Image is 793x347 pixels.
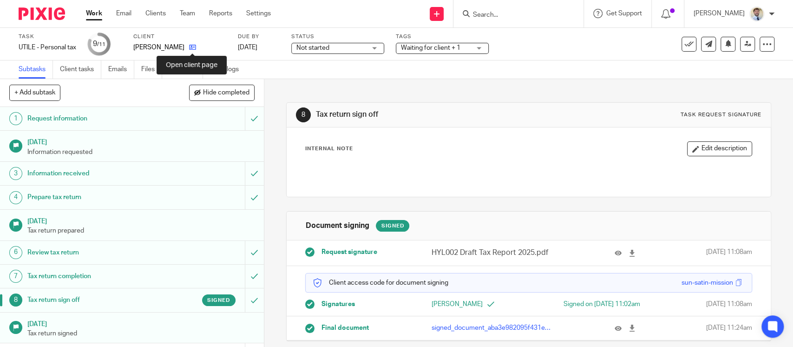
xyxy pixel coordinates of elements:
[209,9,232,18] a: Reports
[27,190,166,204] h1: Prepare tax return
[207,296,230,304] span: Signed
[141,60,162,79] a: Files
[169,60,203,79] a: Notes (0)
[203,89,249,97] span: Hide completed
[27,329,255,338] p: Tax return signed
[376,220,409,232] div: Signed
[401,45,460,51] span: Waiting for client + 1
[396,33,489,40] label: Tags
[706,323,752,333] span: [DATE] 11:24am
[321,247,377,257] span: Request signature
[238,33,280,40] label: Due by
[432,323,554,333] p: signed_document_aba3e982095f431e8c75aca01a036b33.pdf
[116,9,131,18] a: Email
[291,33,384,40] label: Status
[210,60,246,79] a: Audit logs
[432,300,529,309] p: [PERSON_NAME]
[27,112,166,126] h1: Request information
[694,9,745,18] p: [PERSON_NAME]
[19,33,76,40] label: Task
[749,7,764,21] img: 1693835698283.jfif
[27,147,255,157] p: Information requested
[27,317,255,329] h1: [DATE]
[9,85,60,100] button: + Add subtask
[682,278,733,287] div: sun-satin-mission
[246,9,271,18] a: Settings
[97,42,105,47] small: /11
[19,7,65,20] img: Pixie
[27,269,166,283] h1: Tax return completion
[19,60,53,79] a: Subtasks
[321,323,369,333] span: Final document
[706,247,752,258] span: [DATE] 11:08am
[9,191,22,204] div: 4
[27,226,255,235] p: Tax return prepared
[27,246,166,260] h1: Review tax return
[238,44,257,51] span: [DATE]
[432,247,554,258] p: HYL002 Draft Tax Report 2025.pdf
[133,33,226,40] label: Client
[93,39,105,49] div: 9
[86,9,102,18] a: Work
[108,60,134,79] a: Emails
[133,43,184,52] p: [PERSON_NAME]
[472,11,556,20] input: Search
[681,111,761,119] div: Task request signature
[543,300,640,309] div: Signed on [DATE] 11:02am
[27,135,255,147] h1: [DATE]
[9,270,22,283] div: 7
[606,10,642,17] span: Get Support
[313,278,448,287] p: Client access code for document signing
[296,45,329,51] span: Not started
[9,112,22,125] div: 1
[60,60,101,79] a: Client tasks
[296,107,311,122] div: 8
[27,167,166,180] h1: Information received
[706,300,752,309] span: [DATE] 11:08am
[321,300,355,309] span: Signatures
[305,145,353,153] p: Internal Note
[9,167,22,180] div: 3
[27,214,255,226] h1: [DATE]
[316,110,549,120] h1: Tax return sign off
[687,141,752,156] button: Edit description
[145,9,166,18] a: Clients
[305,221,369,231] h1: Document signing
[180,9,195,18] a: Team
[9,246,22,259] div: 6
[27,293,166,307] h1: Tax return sign off
[189,85,255,100] button: Hide completed
[19,43,76,52] div: UTILE - Personal tax
[9,294,22,307] div: 8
